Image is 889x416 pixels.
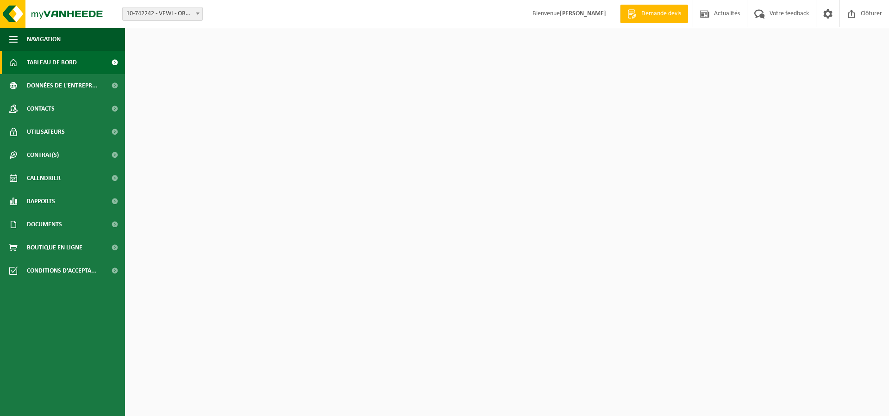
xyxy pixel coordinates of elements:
[123,7,202,20] span: 10-742242 - VEWI - OBAIX
[27,143,59,167] span: Contrat(s)
[639,9,683,19] span: Demande devis
[27,236,82,259] span: Boutique en ligne
[27,167,61,190] span: Calendrier
[27,190,55,213] span: Rapports
[27,97,55,120] span: Contacts
[27,74,98,97] span: Données de l'entrepr...
[122,7,203,21] span: 10-742242 - VEWI - OBAIX
[27,51,77,74] span: Tableau de bord
[27,28,61,51] span: Navigation
[620,5,688,23] a: Demande devis
[27,259,97,282] span: Conditions d'accepta...
[560,10,606,17] strong: [PERSON_NAME]
[27,213,62,236] span: Documents
[27,120,65,143] span: Utilisateurs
